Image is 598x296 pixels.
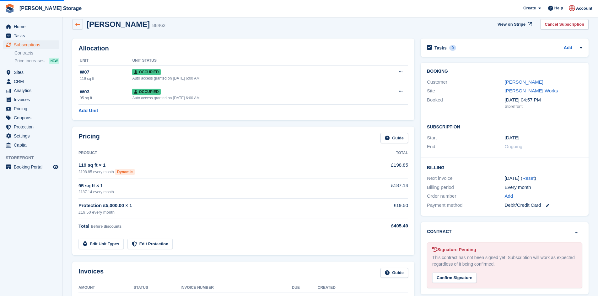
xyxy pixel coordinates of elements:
[505,144,523,149] span: Ongoing
[358,158,408,179] td: £198.85
[427,143,504,150] div: End
[449,45,456,51] div: 0
[78,133,100,143] h2: Pricing
[14,122,51,131] span: Protection
[505,88,558,93] a: [PERSON_NAME] Works
[78,148,358,158] th: Product
[78,107,98,114] a: Add Unit
[49,58,59,64] div: NEW
[3,104,59,113] a: menu
[358,148,408,158] th: Total
[380,268,408,278] a: Guide
[14,58,45,64] span: Price increases
[564,44,572,52] a: Add
[358,199,408,219] td: £19.50
[432,247,577,253] div: Signature Pending
[432,254,577,267] div: This contract has not been signed yet. Subscription will work as expected regardless of it being ...
[14,68,51,77] span: Sites
[5,4,14,13] img: stora-icon-8386f47178a22dfd0bd8f6a31ec36ba5ce8667c1dd55bd0f319d3a0aa187defe.svg
[14,86,51,95] span: Analytics
[14,104,51,113] span: Pricing
[14,40,51,49] span: Subscriptions
[80,69,132,76] div: W07
[576,5,592,12] span: Account
[505,79,543,85] a: [PERSON_NAME]
[152,22,165,29] div: 88462
[132,69,160,75] span: Occupied
[78,169,358,175] div: £198.85 every month
[3,132,59,140] a: menu
[78,56,132,66] th: Unit
[80,76,132,81] div: 119 sq ft
[505,103,582,110] div: Storefront
[505,184,582,191] div: Every month
[3,122,59,131] a: menu
[495,19,533,29] a: View on Stripe
[505,134,520,142] time: 2025-06-18 00:00:00 UTC
[292,283,318,293] th: Due
[132,75,363,81] div: Auto access granted on [DATE] 6:00 AM
[540,19,589,29] a: Cancel Subscription
[3,31,59,40] a: menu
[3,141,59,149] a: menu
[78,283,134,293] th: Amount
[3,40,59,49] a: menu
[181,283,292,293] th: Invoice Number
[3,68,59,77] a: menu
[78,223,89,229] span: Total
[14,22,51,31] span: Home
[127,239,173,249] a: Edit Protection
[132,56,363,66] th: Unit Status
[3,163,59,171] a: menu
[3,95,59,104] a: menu
[434,45,447,51] h2: Tasks
[14,163,51,171] span: Booking Portal
[569,5,575,11] img: John Baker
[6,155,62,161] span: Storefront
[523,5,536,11] span: Create
[14,31,51,40] span: Tasks
[132,89,160,95] span: Occupied
[505,193,513,200] a: Add
[505,175,582,182] div: [DATE] ( )
[427,79,504,86] div: Customer
[17,3,84,13] a: [PERSON_NAME] Storage
[358,179,408,198] td: £187.14
[80,88,132,96] div: W03
[80,95,132,101] div: 95 sq ft
[380,133,408,143] a: Guide
[432,271,477,276] a: Confirm Signature
[78,268,104,278] h2: Invoices
[427,123,582,130] h2: Subscription
[427,96,504,110] div: Booked
[14,50,59,56] a: Contracts
[134,283,181,293] th: Status
[3,113,59,122] a: menu
[14,113,51,122] span: Coupons
[554,5,563,11] span: Help
[427,175,504,182] div: Next invoice
[14,141,51,149] span: Capital
[498,21,525,28] span: View on Stripe
[3,77,59,86] a: menu
[522,175,535,181] a: Reset
[427,69,582,74] h2: Booking
[427,184,504,191] div: Billing period
[505,202,582,209] div: Debit/Credit Card
[14,77,51,86] span: CRM
[318,283,408,293] th: Created
[14,57,59,64] a: Price increases NEW
[427,164,582,170] h2: Billing
[427,193,504,200] div: Order number
[427,134,504,142] div: Start
[78,162,358,169] div: 119 sq ft × 1
[505,96,582,104] div: [DATE] 04:57 PM
[3,22,59,31] a: menu
[427,87,504,95] div: Site
[3,86,59,95] a: menu
[115,169,135,175] div: Dynamic
[78,45,408,52] h2: Allocation
[14,95,51,104] span: Invoices
[78,189,358,195] div: £187.14 every month
[78,239,124,249] a: Edit Unit Types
